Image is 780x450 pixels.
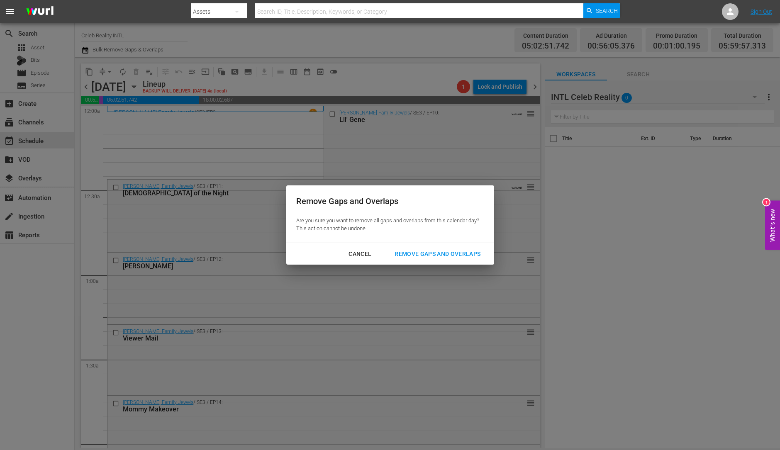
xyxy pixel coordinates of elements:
[5,7,15,17] span: menu
[20,2,60,22] img: ans4CAIJ8jUAAAAAAAAAAAAAAAAAAAAAAAAgQb4GAAAAAAAAAAAAAAAAAAAAAAAAJMjXAAAAAAAAAAAAAAAAAAAAAAAAgAT5G...
[296,195,479,207] div: Remove Gaps and Overlaps
[765,200,780,250] button: Open Feedback Widget
[751,8,772,15] a: Sign Out
[296,217,479,225] p: Are you sure you want to remove all gaps and overlaps from this calendar day?
[296,225,479,233] p: This action cannot be undone.
[339,246,381,262] button: Cancel
[342,249,378,259] div: Cancel
[388,249,487,259] div: Remove Gaps and Overlaps
[596,3,618,18] span: Search
[385,246,490,262] button: Remove Gaps and Overlaps
[763,199,770,205] div: 1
